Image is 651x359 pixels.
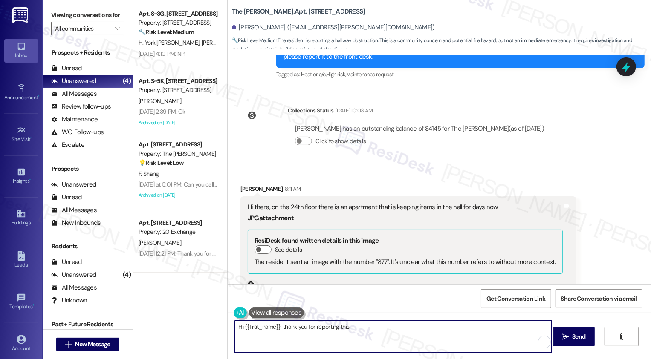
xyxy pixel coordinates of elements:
[115,25,120,32] i: 
[139,181,237,188] div: [DATE] at 5:01 PM: Can you call and ask?
[139,227,217,236] div: Property: 20 Exchange
[56,338,119,351] button: New Message
[51,296,87,305] div: Unknown
[4,332,38,355] a: Account
[232,36,651,55] span: : The resident is reporting a hallway obstruction. This is a community concern and potential fire...
[43,242,133,251] div: Residents
[4,123,38,146] a: Site Visit •
[51,283,97,292] div: All Messages
[553,327,595,346] button: Send
[51,180,96,189] div: Unanswered
[562,333,569,340] i: 
[232,37,277,44] strong: 🔧 Risk Level: Medium
[139,250,521,257] div: [DATE] 12:21 PM: Thank you for contacting our leasing department. A leasing partner will be in to...
[51,9,124,22] label: Viewing conversations for
[139,39,202,46] span: H. York [PERSON_NAME]
[139,9,217,18] div: Apt. S~3G, [STREET_ADDRESS]
[121,268,133,281] div: (4)
[139,50,186,57] div: [DATE] 4:10 PM: NP!
[43,48,133,57] div: Prospects + Residents
[38,93,39,99] span: •
[138,118,218,128] div: Archived on [DATE]
[255,258,556,267] div: The resident sent an image with the number "877". It's unclear what this number refers to without...
[29,177,31,183] span: •
[139,239,181,247] span: [PERSON_NAME]
[232,7,365,16] b: The [PERSON_NAME]: Apt. [STREET_ADDRESS]
[139,140,217,149] div: Apt. [STREET_ADDRESS]
[51,115,98,124] div: Maintenance
[295,124,544,133] div: [PERSON_NAME] has an outstanding balance of $4145 for The [PERSON_NAME] (as of [DATE])
[139,159,184,167] strong: 💡 Risk Level: Low
[43,320,133,329] div: Past + Future Residents
[275,245,302,254] label: See details
[4,249,38,272] a: Leads
[315,137,366,146] label: Click to show details
[481,289,551,308] button: Get Conversation Link
[31,135,32,141] span: •
[51,218,101,227] div: New Inbounds
[139,108,185,115] div: [DATE] 2:39 PM: Ok
[51,89,97,98] div: All Messages
[4,39,38,62] a: Inbox
[139,97,181,105] span: [PERSON_NAME]
[51,270,96,279] div: Unanswered
[240,184,576,196] div: [PERSON_NAME]
[346,71,394,78] span: Maintenance request
[51,141,84,149] div: Escalate
[51,206,97,215] div: All Messages
[301,71,326,78] span: Heat or a/c ,
[51,258,82,267] div: Unread
[248,203,563,212] div: Hi there, on the 24th floor there is an apartment that is keeping items in the hall for days now
[12,7,30,23] img: ResiDesk Logo
[283,184,301,193] div: 8:11 AM
[75,340,110,349] span: New Message
[561,294,637,303] span: Share Conversation via email
[33,302,34,308] span: •
[139,149,217,158] div: Property: The [PERSON_NAME]
[618,333,625,340] i: 
[232,23,435,32] div: [PERSON_NAME]. ([EMAIL_ADDRESS][PERSON_NAME][DOMAIN_NAME])
[51,193,82,202] div: Unread
[139,77,217,86] div: Apt. S~5K, [STREET_ADDRESS]
[139,170,159,178] span: F. Shang
[4,290,38,313] a: Templates •
[572,332,585,341] span: Send
[51,128,104,137] div: WO Follow-ups
[4,165,38,188] a: Insights •
[139,86,217,95] div: Property: [STREET_ADDRESS]
[139,18,217,27] div: Property: [STREET_ADDRESS]
[288,106,333,115] div: Collections Status
[51,102,111,111] div: Review follow-ups
[556,289,642,308] button: Share Conversation via email
[51,64,82,73] div: Unread
[138,190,218,201] div: Archived on [DATE]
[65,341,72,348] i: 
[121,75,133,88] div: (4)
[276,68,645,80] div: Tagged as:
[248,214,294,222] b: JPG attachment
[139,28,194,36] strong: 🔧 Risk Level: Medium
[202,39,247,46] span: [PERSON_NAME]
[486,294,545,303] span: Get Conversation Link
[326,71,346,78] span: High risk ,
[51,77,96,86] div: Unanswered
[139,218,217,227] div: Apt. [STREET_ADDRESS]
[333,106,373,115] div: [DATE] 10:03 AM
[4,207,38,230] a: Buildings
[43,164,133,173] div: Prospects
[255,236,379,245] b: ResiDesk found written details in this image
[235,321,552,353] textarea: To enrich screen reader interactions, please activate Accessibility in Grammarly extension settings
[55,22,111,35] input: All communities
[248,280,563,295] a: Download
